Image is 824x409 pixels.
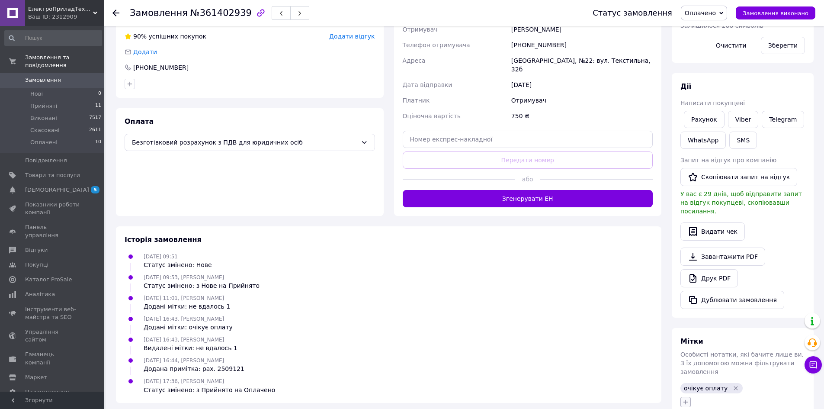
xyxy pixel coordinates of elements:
[762,111,804,128] a: Telegram
[25,76,61,84] span: Замовлення
[28,5,93,13] span: ЕлектроПриладТехСервіс
[510,77,654,93] div: [DATE]
[190,8,252,18] span: №361402939
[144,323,233,332] div: Додані мітки: очікує оплату
[144,337,224,343] span: [DATE] 16:43, [PERSON_NAME]
[680,222,745,241] button: Видати чек
[736,6,815,19] button: Замовлення виконано
[709,37,754,54] button: Очистити
[25,54,104,69] span: Замовлення та повідомлення
[403,57,426,64] span: Адреса
[25,246,48,254] span: Відгуки
[144,378,224,384] span: [DATE] 17:36, [PERSON_NAME]
[403,81,452,88] span: Дата відправки
[25,351,80,366] span: Гаманець компанії
[144,295,224,301] span: [DATE] 11:01, [PERSON_NAME]
[144,274,224,280] span: [DATE] 09:53, [PERSON_NAME]
[680,337,703,345] span: Мітки
[130,8,188,18] span: Замовлення
[144,364,244,373] div: Додана примітка: рах. 2509121
[680,190,802,215] span: У вас є 29 днів, щоб відправити запит на відгук покупцеві, скопіювавши посилання.
[125,235,202,244] span: Історія замовлення
[510,53,654,77] div: [GEOGRAPHIC_DATA], №22: вул. Текстильна, 32б
[144,254,178,260] span: [DATE] 09:51
[680,291,784,309] button: Дублювати замовлення
[743,10,808,16] span: Замовлення виконано
[30,102,57,110] span: Прийняті
[4,30,102,46] input: Пошук
[133,48,157,55] span: Додати
[403,190,653,207] button: Згенерувати ЕН
[25,290,55,298] span: Аналітика
[95,138,101,146] span: 10
[403,113,461,119] span: Оціночна вартість
[30,90,43,98] span: Нові
[144,281,260,290] div: Статус змінено: з Нове на Прийнято
[732,385,739,392] svg: Видалити мітку
[680,248,765,266] a: Завантажити PDF
[30,138,58,146] span: Оплачені
[684,111,725,128] button: Рахунок
[510,93,654,108] div: Отримувач
[680,100,745,106] span: Написати покупцеві
[95,102,101,110] span: 11
[685,10,716,16] span: Оплачено
[25,328,80,344] span: Управління сайтом
[680,168,797,186] button: Скопіювати запит на відгук
[89,126,101,134] span: 2611
[515,175,540,184] span: або
[30,114,57,122] span: Виконані
[125,32,206,41] div: успішних покупок
[25,276,72,283] span: Каталог ProSale
[28,13,104,21] div: Ваш ID: 2312909
[25,157,67,164] span: Повідомлення
[25,374,47,381] span: Маркет
[25,186,89,194] span: [DEMOGRAPHIC_DATA]
[98,90,101,98] span: 0
[91,186,99,193] span: 5
[125,117,154,126] span: Оплата
[112,9,119,17] div: Повернутися назад
[144,261,212,269] div: Статус змінено: Нове
[25,171,80,179] span: Товари та послуги
[144,344,237,352] div: Видалені мітки: не вдалось 1
[144,357,224,364] span: [DATE] 16:44, [PERSON_NAME]
[133,33,147,40] span: 90%
[593,9,672,17] div: Статус замовлення
[680,132,726,149] a: WhatsApp
[680,351,804,375] span: Особисті нотатки, які бачите лише ви. З їх допомогою можна фільтрувати замовлення
[89,114,101,122] span: 7517
[403,97,430,104] span: Платник
[805,356,822,374] button: Чат з покупцем
[144,302,230,311] div: Додані мітки: не вдалось 1
[680,157,776,164] span: Запит на відгук про компанію
[132,138,357,147] span: Безготівковий розрахунок з ПДВ для юридичних осіб
[25,388,69,396] span: Налаштування
[510,108,654,124] div: 750 ₴
[680,269,738,287] a: Друк PDF
[403,131,653,148] input: Номер експрес-накладної
[144,316,224,322] span: [DATE] 16:43, [PERSON_NAME]
[684,385,728,392] span: очікує оплату
[25,306,80,321] span: Інструменти веб-майстра та SEO
[144,386,275,394] div: Статус змінено: з Прийнято на Оплачено
[25,223,80,239] span: Панель управління
[728,111,758,128] a: Viber
[680,22,763,29] span: Залишилося 288 символів
[25,201,80,216] span: Показники роботи компанії
[25,261,48,269] span: Покупці
[30,126,60,134] span: Скасовані
[132,63,189,72] div: [PHONE_NUMBER]
[729,132,757,149] button: SMS
[761,37,805,54] button: Зберегти
[680,82,691,90] span: Дії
